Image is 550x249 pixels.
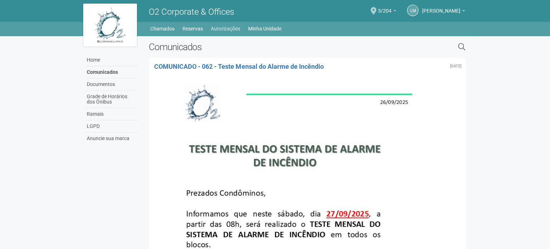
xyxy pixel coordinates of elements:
a: Chamados [150,24,175,34]
a: 3/204 [378,9,396,15]
span: O2 Corporate & Offices [149,7,234,17]
a: Ramais [85,108,138,120]
a: Minha Unidade [248,24,281,34]
img: logo.jpg [83,4,137,47]
a: LGPD [85,120,138,133]
h2: Comunicados [149,42,384,52]
a: [PERSON_NAME] [422,9,465,15]
a: Comunicados [85,66,138,78]
a: Anuncie sua marca [85,133,138,144]
a: Grade de Horários dos Ônibus [85,91,138,108]
div: Sexta-feira, 26 de setembro de 2025 às 19:29 [450,64,461,68]
a: LM [407,5,418,16]
a: Documentos [85,78,138,91]
a: Reservas [182,24,203,34]
a: COMUNICADO - 062 - Teste Mensal do Alarme de Incêndio [154,63,323,70]
span: LEILA MARCIA RIBEIRO [422,1,460,14]
a: Autorizações [211,24,240,34]
a: Home [85,54,138,66]
span: 3/204 [378,1,392,14]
